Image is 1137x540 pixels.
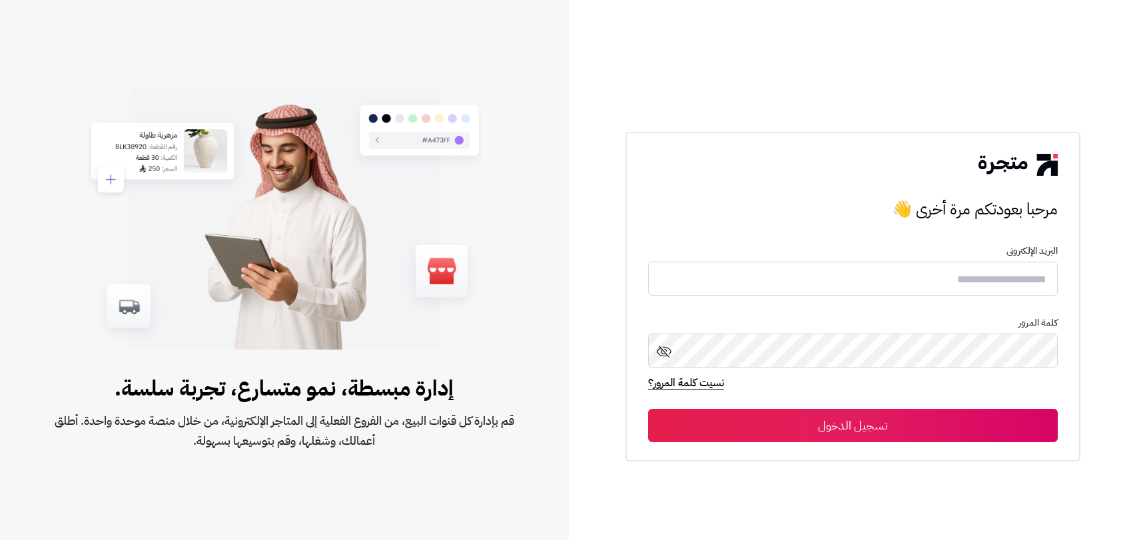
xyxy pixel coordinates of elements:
[648,246,1058,256] p: البريد الإلكترونى
[648,196,1058,222] h3: مرحبا بعودتكم مرة أخرى 👋
[978,154,1057,175] img: logo-2.png
[648,375,724,394] a: نسيت كلمة المرور؟
[648,318,1058,328] p: كلمة المرور
[43,411,526,451] span: قم بإدارة كل قنوات البيع، من الفروع الفعلية إلى المتاجر الإلكترونية، من خلال منصة موحدة واحدة. أط...
[43,372,526,404] span: إدارة مبسطة، نمو متسارع، تجربة سلسة.
[648,409,1058,442] button: تسجيل الدخول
